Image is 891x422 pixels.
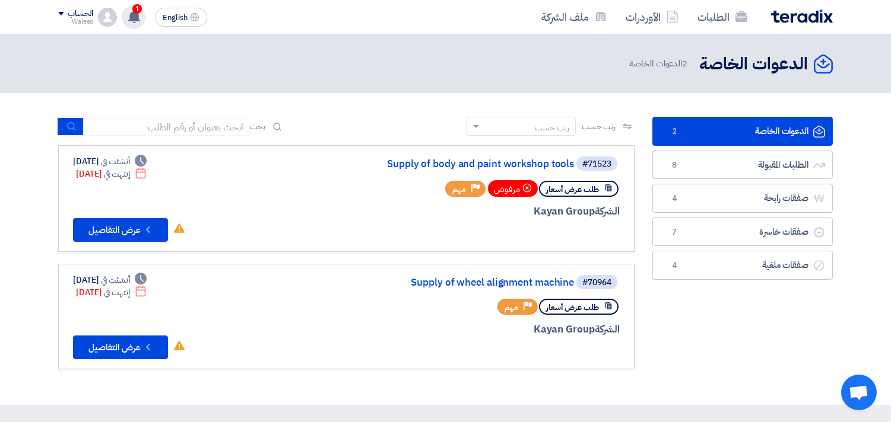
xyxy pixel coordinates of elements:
div: [DATE] [76,168,147,180]
a: الطلبات [688,3,757,31]
div: [DATE] [76,286,147,299]
span: أنشئت في [101,155,129,168]
div: [DATE] [73,155,147,168]
div: الحساب [68,9,93,19]
span: 7 [667,226,681,238]
a: صفقات رابحة4 [652,184,833,213]
a: صفقات ملغية4 [652,251,833,280]
div: Kayan Group [334,204,620,219]
div: [DATE] [73,274,147,286]
a: ملف الشركة [532,3,616,31]
a: الطلبات المقبولة8 [652,151,833,180]
div: رتب حسب [535,122,569,134]
div: #70964 [582,279,611,287]
span: 2 [682,57,687,70]
span: English [163,14,188,22]
img: Teradix logo [771,9,833,23]
input: ابحث بعنوان أو رقم الطلب [84,118,250,136]
div: Open chat [841,375,877,410]
span: 4 [667,193,681,204]
span: 2 [667,126,681,138]
button: عرض التفاصيل [73,335,168,359]
span: بحث [250,120,265,133]
button: English [155,8,207,27]
span: أنشئت في [101,274,129,286]
span: الدعوات الخاصة [629,57,690,71]
a: Supply of wheel alignment machine [337,277,574,288]
div: Kayan Group [334,322,620,337]
span: 1 [132,4,142,14]
span: 8 [667,159,681,171]
span: الشركة [595,204,620,219]
div: مرفوض [488,180,538,197]
a: صفقات خاسرة7 [652,218,833,247]
h2: الدعوات الخاصة [699,53,808,76]
span: مهم [505,302,518,313]
span: إنتهت في [104,286,129,299]
a: الأوردرات [616,3,688,31]
div: #71523 [582,160,611,168]
div: Waleed [58,18,93,25]
img: profile_test.png [98,8,117,27]
a: Supply of body and paint workshop tools [337,159,574,170]
span: 4 [667,260,681,271]
a: الدعوات الخاصة2 [652,117,833,146]
span: رتب حسب [582,120,616,133]
span: مهم [452,184,466,195]
span: طلب عرض أسعار [546,302,599,313]
span: إنتهت في [104,168,129,180]
button: عرض التفاصيل [73,218,168,242]
span: طلب عرض أسعار [546,184,599,195]
span: الشركة [595,322,620,337]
